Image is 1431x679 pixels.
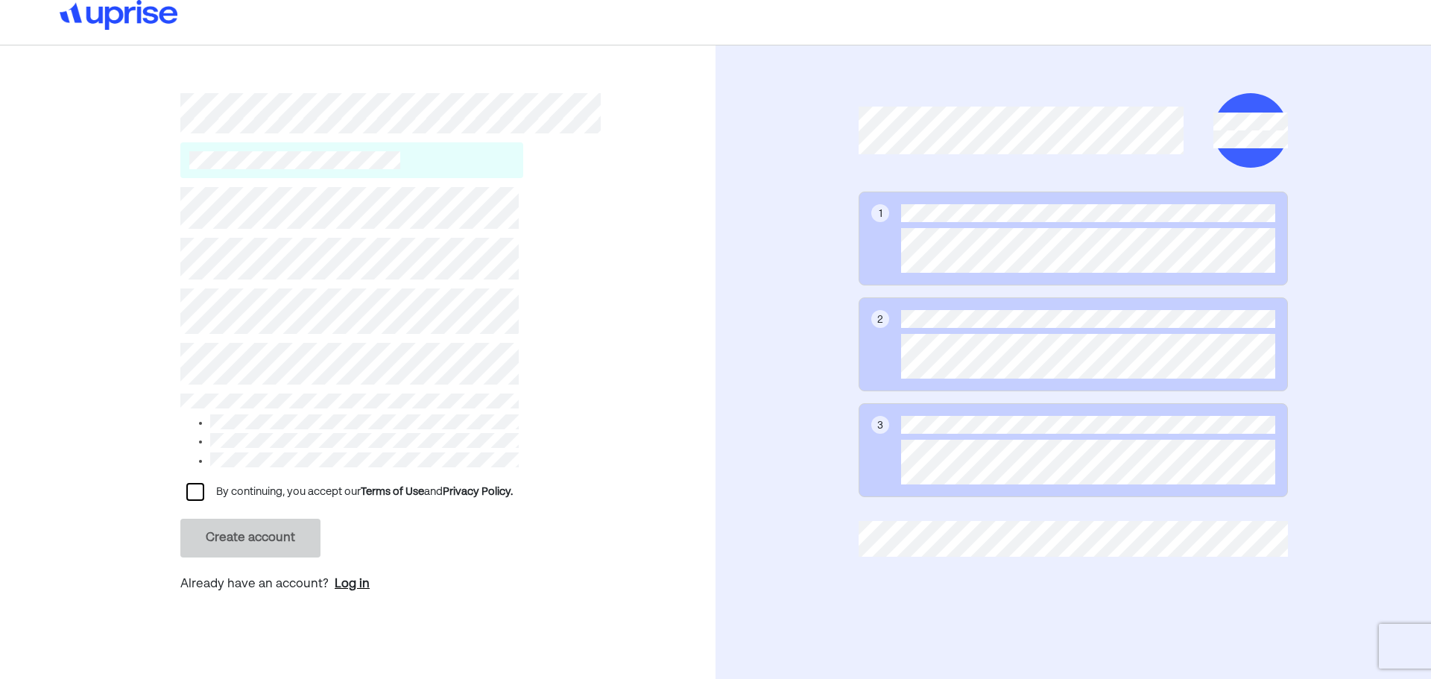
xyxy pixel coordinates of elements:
[180,575,519,595] p: Already have an account?
[335,575,370,593] a: Log in
[216,483,513,501] div: By continuing, you accept our and
[180,519,320,558] button: Create account
[877,417,883,434] div: 3
[361,483,424,501] div: Terms of Use
[877,312,883,328] div: 2
[879,206,882,222] div: 1
[443,483,513,501] div: Privacy Policy.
